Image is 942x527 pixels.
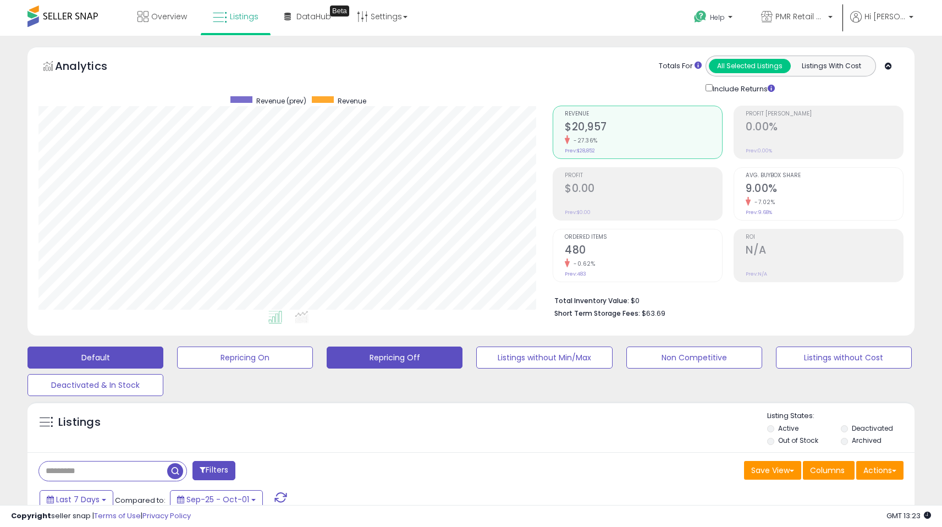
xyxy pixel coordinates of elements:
small: -7.02% [751,198,775,206]
button: Filters [192,461,235,480]
p: Listing States: [767,411,915,421]
span: Hi [PERSON_NAME] [864,11,906,22]
span: Revenue [565,111,722,117]
span: Last 7 Days [56,494,100,505]
span: DataHub [296,11,331,22]
span: Profit [565,173,722,179]
a: Privacy Policy [142,510,191,521]
span: 2025-10-9 13:23 GMT [886,510,931,521]
small: Prev: 0.00% [746,147,772,154]
button: Columns [803,461,855,480]
h2: 9.00% [746,182,903,197]
button: Deactivated & In Stock [27,374,163,396]
button: Save View [744,461,801,480]
label: Archived [852,436,882,445]
b: Short Term Storage Fees: [554,309,640,318]
small: -0.62% [570,260,595,268]
span: $63.69 [642,308,665,319]
small: Prev: N/A [746,271,767,277]
button: Repricing Off [327,347,462,369]
span: Overview [151,11,187,22]
span: Avg. Buybox Share [746,173,903,179]
small: Prev: 9.68% [746,209,772,216]
h2: 0.00% [746,120,903,135]
label: Deactivated [852,424,893,433]
span: PMR Retail USA LLC [775,11,825,22]
label: Active [778,424,798,433]
span: ROI [746,234,903,240]
span: Revenue (prev) [256,96,306,106]
a: Hi [PERSON_NAME] [850,11,913,36]
strong: Copyright [11,510,51,521]
h5: Listings [58,415,101,430]
div: Include Returns [697,82,788,95]
h5: Analytics [55,58,129,76]
a: Terms of Use [94,510,141,521]
button: Listings without Min/Max [476,347,612,369]
span: Listings [230,11,258,22]
span: Profit [PERSON_NAME] [746,111,903,117]
a: Help [685,2,743,36]
small: -27.36% [570,136,598,145]
h2: N/A [746,244,903,259]
button: Sep-25 - Oct-01 [170,490,263,509]
span: Revenue [338,96,366,106]
h2: $20,957 [565,120,722,135]
h2: $0.00 [565,182,722,197]
span: Compared to: [115,495,166,506]
span: Help [710,13,725,22]
button: Last 7 Days [40,490,113,509]
span: Columns [810,465,845,476]
i: Get Help [693,10,707,24]
div: Totals For [659,61,702,72]
button: Listings With Cost [790,59,872,73]
button: Default [27,347,163,369]
small: Prev: 483 [565,271,586,277]
li: $0 [554,293,895,306]
small: Prev: $28,852 [565,147,595,154]
button: Repricing On [177,347,313,369]
span: Ordered Items [565,234,722,240]
span: Sep-25 - Oct-01 [186,494,249,505]
button: All Selected Listings [709,59,791,73]
button: Non Competitive [626,347,762,369]
button: Actions [856,461,904,480]
small: Prev: $0.00 [565,209,591,216]
div: seller snap | | [11,511,191,521]
h2: 480 [565,244,722,259]
button: Listings without Cost [776,347,912,369]
label: Out of Stock [778,436,818,445]
div: Tooltip anchor [330,6,349,17]
b: Total Inventory Value: [554,296,629,305]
